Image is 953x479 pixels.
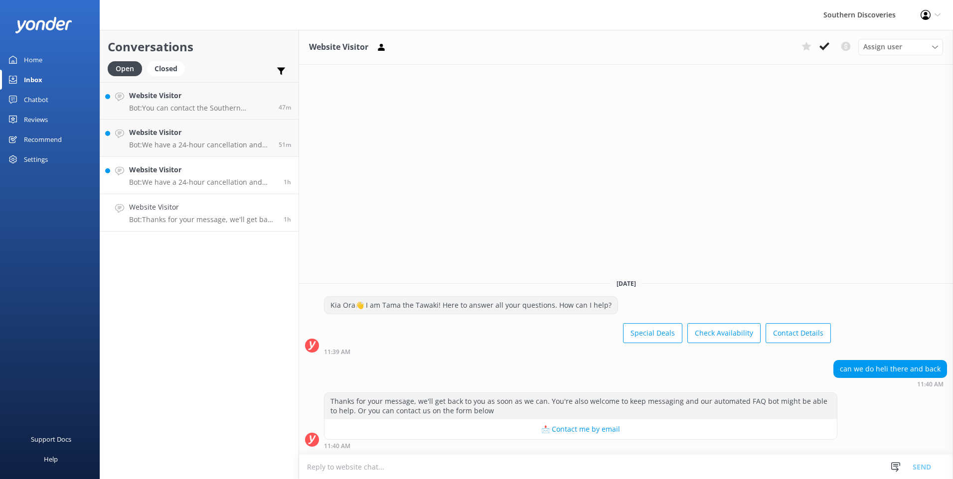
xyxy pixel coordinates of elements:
button: 📩 Contact me by email [324,419,837,439]
div: Home [24,50,42,70]
strong: 11:40 AM [324,443,350,449]
a: Closed [147,63,190,74]
div: Assign User [858,39,943,55]
strong: 11:39 AM [324,349,350,355]
div: Oct 09 2025 11:39am (UTC +13:00) Pacific/Auckland [324,348,831,355]
span: [DATE] [611,279,642,288]
div: Settings [24,149,48,169]
button: Contact Details [766,323,831,343]
a: Website VisitorBot:Thanks for your message, we'll get back to you as soon as we can. You're also ... [100,194,299,232]
div: Support Docs [31,429,71,449]
div: Reviews [24,110,48,129]
h4: Website Visitor [129,90,271,101]
span: Oct 09 2025 11:40am (UTC +13:00) Pacific/Auckland [284,215,291,224]
p: Bot: Thanks for your message, we'll get back to you as soon as we can. You're also welcome to kee... [129,215,276,224]
button: Special Deals [623,323,682,343]
div: Closed [147,61,185,76]
div: Inbox [24,70,42,90]
div: Chatbot [24,90,48,110]
h2: Conversations [108,37,291,56]
strong: 11:40 AM [917,381,944,387]
div: Kia Ora👋 I am Tama the Tawaki! Here to answer all your questions. How can I help? [324,297,618,314]
span: Oct 09 2025 12:19pm (UTC +13:00) Pacific/Auckland [279,103,291,112]
a: Website VisitorBot:You can contact the Southern Discoveries team by phone at [PHONE_NUMBER] withi... [100,82,299,120]
span: Oct 09 2025 11:44am (UTC +13:00) Pacific/Auckland [284,178,291,186]
h4: Website Visitor [129,202,276,213]
p: Bot: We have a 24-hour cancellation and amendment policy. If you notify us more than 24 hours bef... [129,178,276,187]
div: Help [44,449,58,469]
div: Recommend [24,129,62,149]
span: Assign user [863,41,902,52]
div: Open [108,61,142,76]
h4: Website Visitor [129,127,271,138]
h3: Website Visitor [309,41,368,54]
a: Website VisitorBot:We have a 24-hour cancellation and amendment policy. If you notify us more tha... [100,157,299,194]
div: Oct 09 2025 11:40am (UTC +13:00) Pacific/Auckland [833,380,947,387]
div: can we do heli there and back [834,360,947,377]
p: Bot: We have a 24-hour cancellation and amendment policy. If you notify us more than 24 hours bef... [129,140,271,149]
div: Thanks for your message, we'll get back to you as soon as we can. You're also welcome to keep mes... [324,393,837,419]
span: Oct 09 2025 12:15pm (UTC +13:00) Pacific/Auckland [279,140,291,149]
img: yonder-white-logo.png [15,17,72,33]
p: Bot: You can contact the Southern Discoveries team by phone at [PHONE_NUMBER] within [GEOGRAPHIC_... [129,104,271,113]
button: Check Availability [687,323,761,343]
a: Website VisitorBot:We have a 24-hour cancellation and amendment policy. If you notify us more tha... [100,120,299,157]
h4: Website Visitor [129,164,276,175]
div: Oct 09 2025 11:40am (UTC +13:00) Pacific/Auckland [324,442,837,449]
a: Open [108,63,147,74]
